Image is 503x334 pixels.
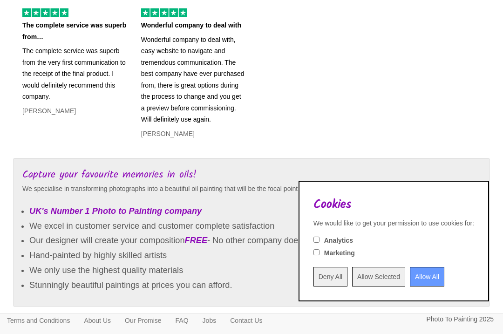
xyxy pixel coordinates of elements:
[185,236,208,245] em: FREE
[22,105,127,117] p: [PERSON_NAME]
[77,314,118,327] a: About Us
[313,218,474,228] div: We would like to get your permission to use cookies for:
[29,233,481,248] li: Our designer will create your composition - No other company does this!
[6,147,497,158] iframe: Customer reviews powered by Trustpilot
[141,128,246,140] p: [PERSON_NAME]
[141,34,246,125] p: Wonderful company to deal with, easy website to navigate and tremendous communication. The best c...
[141,20,246,31] p: Wonderful company to deal with
[324,248,355,258] label: Marketing
[223,314,269,327] a: Contact Us
[22,45,127,102] p: The complete service was superb from the very first communication to the receipt of the final pro...
[29,263,481,278] li: We only use the highest quality materials
[313,198,474,211] h2: Cookies
[426,314,494,325] p: Photo To Painting 2025
[118,314,169,327] a: Our Promise
[196,314,224,327] a: Jobs
[141,8,187,17] img: 5 of out 5 stars
[22,8,68,17] img: 5 of out 5 stars
[29,219,481,234] li: We excel in customer service and customer complete satisfaction
[22,20,127,42] p: The complete service was superb from…
[324,236,353,245] label: Analytics
[22,183,481,195] p: We specialise in transforming photographs into a beautiful oil painting that will be the focal po...
[29,248,481,263] li: Hand-painted by highly skilled artists
[29,278,481,293] li: Stunningly beautiful paintings at prices you can afford.
[29,206,202,216] em: UK's Number 1 Photo to Painting company
[313,267,347,286] input: Deny All
[410,267,444,286] input: Allow All
[22,170,481,181] h3: Capture your favourite memories in oils!
[352,267,405,286] input: Allow Selected
[169,314,196,327] a: FAQ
